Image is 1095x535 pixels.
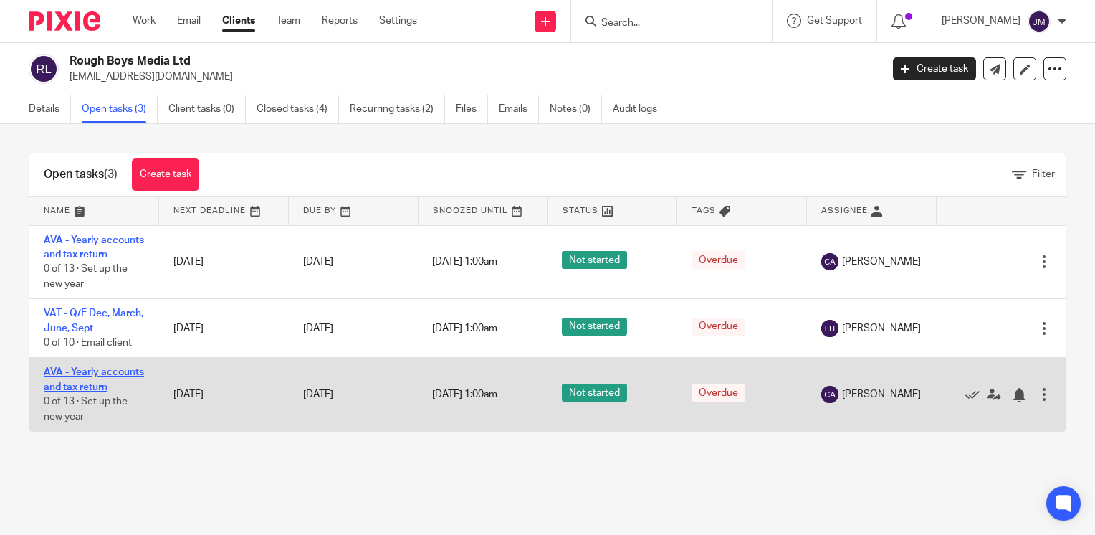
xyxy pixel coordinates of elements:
a: Audit logs [613,95,668,123]
p: [EMAIL_ADDRESS][DOMAIN_NAME] [70,70,871,84]
span: (3) [104,169,118,180]
a: Files [456,95,488,123]
a: Open tasks (3) [82,95,158,123]
a: Reports [322,14,358,28]
h2: Rough Boys Media Ltd [70,54,711,69]
span: [PERSON_NAME] [842,387,921,402]
span: [DATE] [303,389,333,399]
a: Client tasks (0) [168,95,246,123]
a: Details [29,95,71,123]
span: 0 of 13 · Set up the new year [44,264,128,289]
span: Overdue [692,251,745,269]
span: [DATE] [303,257,333,267]
img: svg%3E [1028,10,1051,33]
input: Search [600,17,729,30]
img: svg%3E [29,54,59,84]
a: Email [177,14,201,28]
span: [DATE] 1:00am [432,257,497,267]
a: Clients [222,14,255,28]
span: Overdue [692,384,745,402]
a: AVA - Yearly accounts and tax return [44,367,144,392]
a: Notes (0) [550,95,602,123]
a: Create task [132,158,199,191]
a: Recurring tasks (2) [350,95,445,123]
span: Get Support [807,16,862,26]
span: Not started [562,318,627,336]
span: [PERSON_NAME] [842,321,921,336]
a: Create task [893,57,976,80]
img: svg%3E [821,253,838,270]
h1: Open tasks [44,167,118,182]
a: VAT - Q/E Dec, March, June, Sept [44,308,143,333]
td: [DATE] [159,225,289,299]
span: Tags [692,207,716,214]
span: [PERSON_NAME] [842,255,921,269]
td: [DATE] [159,358,289,431]
img: svg%3E [821,386,838,403]
a: Team [277,14,300,28]
a: Settings [379,14,417,28]
p: [PERSON_NAME] [942,14,1020,28]
span: 0 of 10 · Email client [44,338,132,348]
img: Pixie [29,11,100,31]
td: [DATE] [159,299,289,358]
a: Work [133,14,156,28]
span: Overdue [692,318,745,336]
span: [DATE] 1:00am [432,323,497,333]
a: Closed tasks (4) [257,95,339,123]
span: Snoozed Until [433,207,508,214]
span: Not started [562,384,627,402]
span: Filter [1032,169,1055,179]
span: Status [563,207,598,214]
span: Not started [562,251,627,269]
a: Mark as done [965,387,987,402]
img: svg%3E [821,320,838,337]
span: [DATE] 1:00am [432,389,497,399]
a: AVA - Yearly accounts and tax return [44,235,144,260]
a: Emails [499,95,539,123]
span: 0 of 13 · Set up the new year [44,397,128,422]
span: [DATE] [303,323,333,333]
